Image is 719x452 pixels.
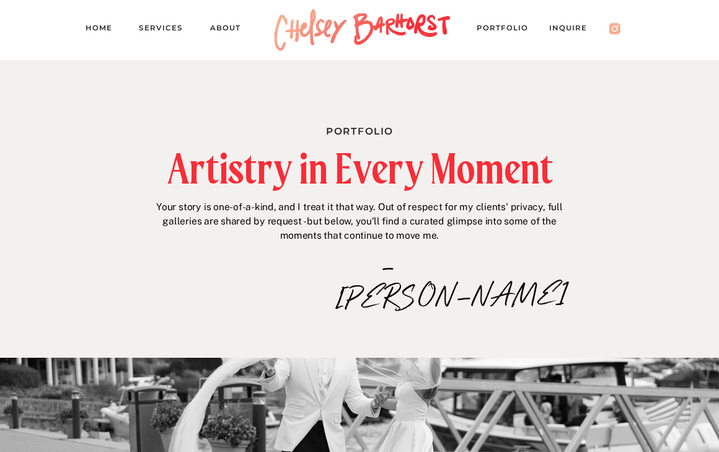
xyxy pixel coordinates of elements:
h2: Artistry in Every Moment [103,148,616,189]
a: Inquire [549,22,598,38]
h1: Portfolio [232,123,487,136]
p: –[PERSON_NAME] [336,254,441,280]
a: About [210,22,252,38]
a: Home [86,22,121,38]
a: Services [139,22,193,38]
a: PORTFOLIO [477,22,539,38]
p: Your story is one-of-a-kind, and I treat it that way. Out of respect for my clients' privacy, ful... [152,200,567,246]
